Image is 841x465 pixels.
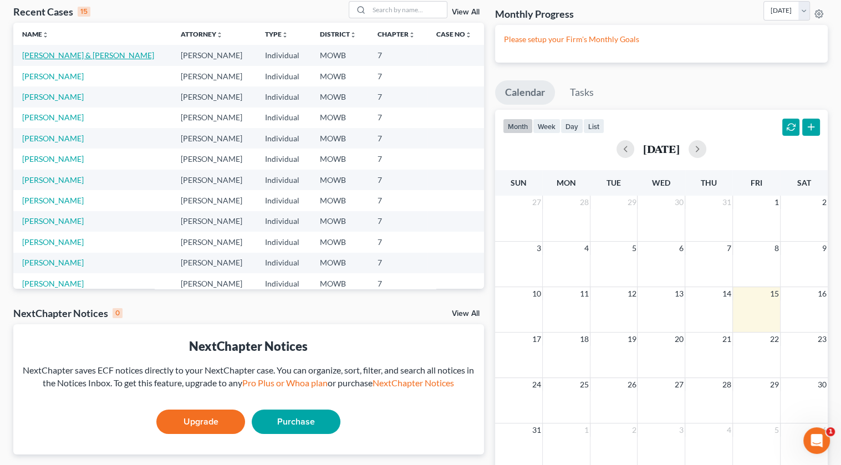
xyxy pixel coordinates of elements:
i: unfold_more [465,32,472,38]
span: Tue [606,178,621,187]
span: 15 [769,287,780,300]
span: 16 [817,287,828,300]
a: [PERSON_NAME] [22,279,84,288]
td: 7 [369,253,427,273]
span: 26 [626,378,637,391]
input: Search by name... [369,2,447,18]
span: 29 [626,196,637,209]
a: [PERSON_NAME] [22,258,84,267]
span: 28 [579,196,590,209]
a: Chapterunfold_more [378,30,415,38]
a: [PERSON_NAME] [22,134,84,143]
button: day [560,119,583,134]
div: 15 [78,7,90,17]
span: 8 [773,242,780,255]
td: Individual [256,253,312,273]
td: MOWB [311,128,369,149]
a: Purchase [252,410,340,434]
a: Districtunfold_more [320,30,356,38]
span: 18 [579,333,590,346]
i: unfold_more [350,32,356,38]
a: View All [452,310,480,318]
td: MOWB [311,108,369,128]
a: [PERSON_NAME] [22,71,84,81]
span: 30 [817,378,828,391]
td: Individual [256,232,312,252]
td: [PERSON_NAME] [172,45,256,65]
i: unfold_more [282,32,288,38]
td: 7 [369,66,427,86]
span: Fri [751,178,762,187]
td: Individual [256,190,312,211]
h3: Monthly Progress [495,7,574,21]
td: [PERSON_NAME] [172,253,256,273]
td: MOWB [311,232,369,252]
button: month [503,119,533,134]
td: Individual [256,86,312,107]
span: 20 [674,333,685,346]
i: unfold_more [409,32,415,38]
span: 5 [773,423,780,437]
td: Individual [256,128,312,149]
a: Tasks [560,80,604,105]
a: [PERSON_NAME] [22,113,84,122]
span: 12 [626,287,637,300]
div: NextChapter Notices [13,306,123,320]
a: [PERSON_NAME] [22,237,84,247]
span: 14 [721,287,732,300]
span: 27 [674,378,685,391]
div: NextChapter saves ECF notices directly to your NextChapter case. You can organize, sort, filter, ... [22,364,475,390]
span: Wed [652,178,670,187]
span: 29 [769,378,780,391]
a: Calendar [495,80,555,105]
p: Please setup your Firm's Monthly Goals [504,34,819,45]
a: NextChapter Notices [373,377,454,388]
td: Individual [256,66,312,86]
span: Sat [797,178,811,187]
td: [PERSON_NAME] [172,273,256,294]
span: 13 [674,287,685,300]
iframe: Intercom live chat [803,427,830,454]
button: list [583,119,604,134]
td: MOWB [311,149,369,169]
td: Individual [256,108,312,128]
span: 7 [726,242,732,255]
span: 1 [773,196,780,209]
td: 7 [369,149,427,169]
a: [PERSON_NAME] [22,154,84,163]
td: 7 [369,45,427,65]
td: 7 [369,170,427,190]
td: [PERSON_NAME] [172,108,256,128]
h2: [DATE] [643,143,680,155]
td: 7 [369,108,427,128]
span: 3 [536,242,542,255]
div: 0 [113,308,123,318]
a: Upgrade [156,410,245,434]
td: [PERSON_NAME] [172,232,256,252]
span: 2 [821,196,828,209]
a: [PERSON_NAME] [22,175,84,185]
span: 6 [821,423,828,437]
td: [PERSON_NAME] [172,128,256,149]
span: 19 [626,333,637,346]
td: Individual [256,273,312,294]
a: [PERSON_NAME] & [PERSON_NAME] [22,50,154,60]
span: 1 [826,427,835,436]
span: 11 [579,287,590,300]
span: 6 [678,242,685,255]
a: Case Nounfold_more [436,30,472,38]
span: 25 [579,378,590,391]
span: 27 [531,196,542,209]
td: [PERSON_NAME] [172,211,256,232]
a: Typeunfold_more [265,30,288,38]
a: [PERSON_NAME] [22,92,84,101]
div: NextChapter Notices [22,338,475,355]
td: Individual [256,45,312,65]
td: Individual [256,170,312,190]
td: [PERSON_NAME] [172,149,256,169]
a: [PERSON_NAME] [22,216,84,226]
span: 31 [531,423,542,437]
span: 31 [721,196,732,209]
span: Thu [701,178,717,187]
span: Mon [557,178,576,187]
